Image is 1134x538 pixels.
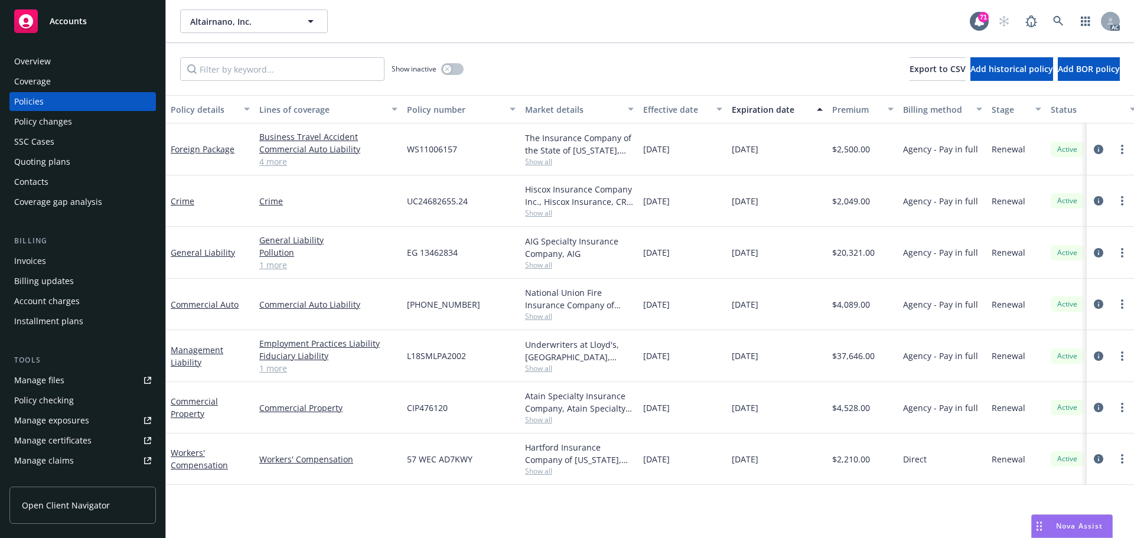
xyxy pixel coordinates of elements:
a: Policy checking [9,391,156,410]
button: Stage [987,95,1046,123]
a: Workers' Compensation [171,447,228,471]
span: [PHONE_NUMBER] [407,298,480,311]
span: $4,089.00 [832,298,870,311]
span: Active [1055,247,1079,258]
span: Add BOR policy [1058,63,1120,74]
input: Filter by keyword... [180,57,384,81]
span: Altairnano, Inc. [190,15,292,28]
a: Commercial Auto [171,299,239,310]
span: Show inactive [392,64,436,74]
a: Business Travel Accident [259,131,397,143]
span: Active [1055,195,1079,206]
span: [DATE] [732,298,758,311]
div: 71 [978,12,989,22]
div: Status [1051,103,1123,116]
div: Policies [14,92,44,111]
a: Policies [9,92,156,111]
span: 57 WEC AD7KWY [407,453,472,465]
span: Agency - Pay in full [903,246,978,259]
span: Show all [525,466,634,476]
div: Quoting plans [14,152,70,171]
a: 1 more [259,362,397,374]
div: Hartford Insurance Company of [US_STATE], Hartford Insurance Group [525,441,634,466]
span: Renewal [992,350,1025,362]
div: Atain Specialty Insurance Company, Atain Specialty Insurance Company, Burns & [PERSON_NAME] [525,390,634,415]
button: Add BOR policy [1058,57,1120,81]
span: $4,528.00 [832,402,870,414]
div: Tools [9,354,156,366]
a: more [1115,246,1129,260]
a: Commercial Property [259,402,397,414]
a: circleInformation [1091,194,1106,208]
a: Workers' Compensation [259,453,397,465]
a: more [1115,349,1129,363]
div: Coverage gap analysis [14,193,102,211]
a: Contacts [9,172,156,191]
span: Agency - Pay in full [903,298,978,311]
div: Expiration date [732,103,810,116]
div: Installment plans [14,312,83,331]
a: more [1115,400,1129,415]
a: Coverage [9,72,156,91]
a: General Liability [259,234,397,246]
div: Manage files [14,371,64,390]
a: Coverage gap analysis [9,193,156,211]
a: Manage files [9,371,156,390]
div: SSC Cases [14,132,54,151]
span: Renewal [992,246,1025,259]
a: Crime [259,195,397,207]
a: more [1115,142,1129,156]
a: circleInformation [1091,452,1106,466]
span: Renewal [992,195,1025,207]
span: [DATE] [643,195,670,207]
a: General Liability [171,247,235,258]
span: [DATE] [643,246,670,259]
div: Policy changes [14,112,72,131]
span: Open Client Navigator [22,499,110,511]
span: [DATE] [643,453,670,465]
span: $37,646.00 [832,350,875,362]
a: circleInformation [1091,246,1106,260]
div: Underwriters at Lloyd's, [GEOGRAPHIC_DATA], [PERSON_NAME] of London, CRC Group [525,338,634,363]
a: Manage certificates [9,431,156,450]
div: Premium [832,103,881,116]
span: [DATE] [732,402,758,414]
a: Quoting plans [9,152,156,171]
a: Start snowing [992,9,1016,33]
a: 4 more [259,155,397,168]
a: circleInformation [1091,142,1106,156]
a: Installment plans [9,312,156,331]
span: Active [1055,299,1079,309]
a: Overview [9,52,156,71]
span: Nova Assist [1056,521,1103,531]
a: Account charges [9,292,156,311]
div: Billing updates [14,272,74,291]
span: Agency - Pay in full [903,195,978,207]
a: Management Liability [171,344,223,368]
div: Manage exposures [14,411,89,430]
div: Hiscox Insurance Company Inc., Hiscox Insurance, CRC Group [525,183,634,208]
span: [DATE] [732,246,758,259]
span: Show all [525,260,634,270]
button: Policy details [166,95,255,123]
span: L18SMLPA2002 [407,350,466,362]
div: Account charges [14,292,80,311]
span: $2,210.00 [832,453,870,465]
button: Policy number [402,95,520,123]
span: Renewal [992,453,1025,465]
a: Foreign Package [171,144,234,155]
button: Nova Assist [1031,514,1113,538]
span: Add historical policy [970,63,1053,74]
span: Export to CSV [910,63,966,74]
div: Policy checking [14,391,74,410]
div: Overview [14,52,51,71]
a: Manage exposures [9,411,156,430]
a: circleInformation [1091,297,1106,311]
span: WS11006157 [407,143,457,155]
span: Show all [525,311,634,321]
span: [DATE] [643,143,670,155]
a: Invoices [9,252,156,270]
a: Commercial Auto Liability [259,298,397,311]
a: more [1115,194,1129,208]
